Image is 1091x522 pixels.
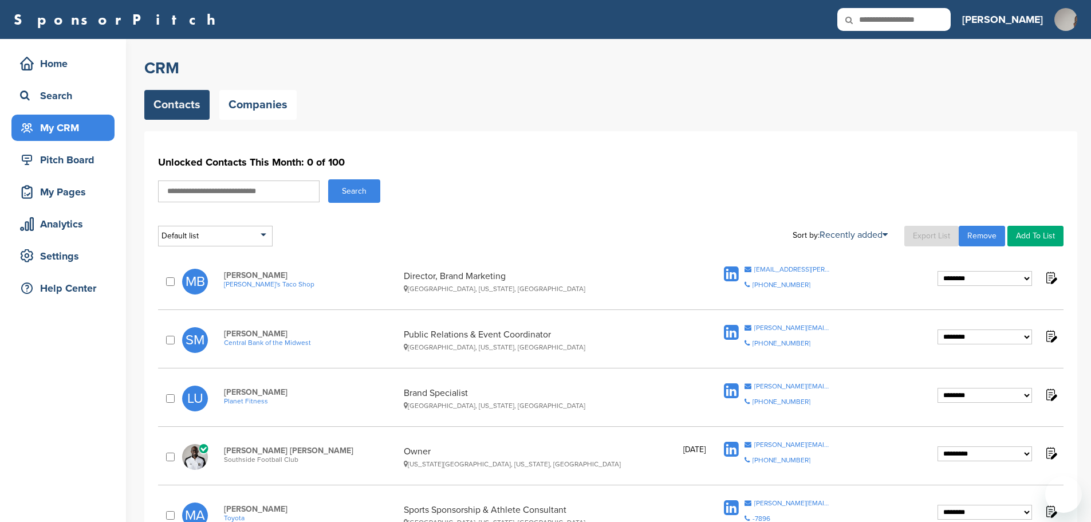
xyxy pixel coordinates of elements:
[820,229,888,241] a: Recently added
[754,324,830,331] div: [PERSON_NAME][EMAIL_ADDRESS][PERSON_NAME][DOMAIN_NAME]
[224,387,398,397] span: [PERSON_NAME]
[1045,476,1082,513] iframe: Button to launch messaging window
[753,340,810,347] div: [PHONE_NUMBER]
[224,514,398,522] a: Toyota
[754,266,830,273] div: [EMAIL_ADDRESS][PERSON_NAME][DOMAIN_NAME]
[904,226,959,246] a: Export List
[182,269,208,295] span: MB
[17,85,115,106] div: Search
[17,182,115,202] div: My Pages
[224,456,398,464] span: Southside Football Club
[224,270,398,280] span: [PERSON_NAME]
[17,246,115,266] div: Settings
[962,11,1043,28] h3: [PERSON_NAME]
[404,270,678,293] div: Director, Brand Marketing
[158,152,1064,172] h1: Unlocked Contacts This Month: 0 of 100
[11,147,115,173] a: Pitch Board
[404,387,678,410] div: Brand Specialist
[17,214,115,234] div: Analytics
[11,115,115,141] a: My CRM
[11,211,115,237] a: Analytics
[404,329,678,351] div: Public Relations & Event Coordinator
[404,402,678,410] div: [GEOGRAPHIC_DATA], [US_STATE], [GEOGRAPHIC_DATA]
[11,243,115,269] a: Settings
[754,441,830,448] span: [PERSON_NAME][EMAIL_ADDRESS][DOMAIN_NAME]
[182,386,208,411] span: LU
[1007,226,1064,246] a: Add To List
[1043,387,1058,402] img: Notes
[224,280,398,288] a: [PERSON_NAME]'s Taco Shop
[404,460,678,468] div: [US_STATE][GEOGRAPHIC_DATA], [US_STATE], [GEOGRAPHIC_DATA]
[11,275,115,301] a: Help Center
[753,515,770,522] div: -7896
[328,179,380,203] button: Search
[17,53,115,74] div: Home
[754,383,830,390] div: [PERSON_NAME][EMAIL_ADDRESS][PERSON_NAME][DOMAIN_NAME]
[158,226,273,246] div: Default list
[1043,270,1058,285] img: Notes
[962,7,1043,32] a: [PERSON_NAME]
[219,90,297,120] a: Companies
[224,329,398,339] span: [PERSON_NAME]
[224,446,398,456] span: [PERSON_NAME] [PERSON_NAME]
[753,398,810,405] div: [PHONE_NUMBER]
[224,504,398,514] span: [PERSON_NAME]
[144,90,210,120] a: Contacts
[404,285,678,293] div: [GEOGRAPHIC_DATA], [US_STATE], [GEOGRAPHIC_DATA]
[17,278,115,299] div: Help Center
[11,179,115,205] a: My Pages
[1043,446,1058,460] img: Notes
[753,281,810,288] div: [PHONE_NUMBER]
[17,150,115,170] div: Pitch Board
[1043,504,1058,519] img: Notes
[182,444,208,470] img: Ssfcstaff 1 lr (1)
[182,327,208,353] span: SM
[11,50,115,77] a: Home
[17,117,115,138] div: My CRM
[224,339,398,347] a: Central Bank of the Midwest
[1043,329,1058,343] img: Notes
[404,446,678,468] div: Owner
[11,83,115,109] a: Search
[753,457,810,464] div: [PHONE_NUMBER]
[224,397,398,405] a: Planet Fitness
[793,230,888,240] div: Sort by:
[14,12,223,27] a: SponsorPitch
[144,58,1077,79] h2: CRM
[959,226,1005,246] a: Remove
[683,446,706,468] div: [DATE]
[754,500,830,507] div: [PERSON_NAME][EMAIL_ADDRESS][PERSON_NAME][DOMAIN_NAME]
[182,444,212,470] a: Ssfcstaff 1 lr (1)
[404,343,678,351] div: [GEOGRAPHIC_DATA], [US_STATE], [GEOGRAPHIC_DATA]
